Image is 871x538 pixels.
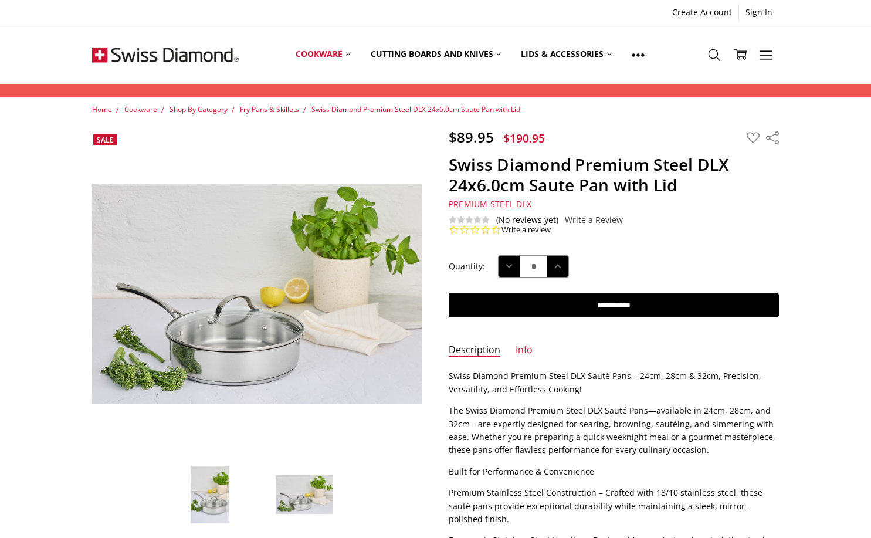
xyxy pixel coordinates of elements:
[449,127,494,147] span: $89.95
[449,198,531,209] span: Premium Steel DLX
[240,104,299,114] a: Fry Pans & Skillets
[170,104,228,114] a: Shop By Category
[449,465,779,478] p: Built for Performance & Convenience
[565,215,623,225] a: Write a Review
[449,154,779,195] h1: Swiss Diamond Premium Steel DLX 24x6.0cm Saute Pan with Lid
[511,28,621,80] a: Lids & Accessories
[124,104,157,114] a: Cookware
[92,25,239,84] img: Free Shipping On Every Order
[496,215,558,225] span: (No reviews yet)
[503,130,545,146] span: $190.95
[190,465,230,524] img: Swiss Diamond Premium Steel DLX 24x6.0cm Saute Pan with Lid
[275,475,334,515] img: Swiss Diamond Premium Steel DLX 24x6.0cm Saute Pan with Lid
[361,28,511,80] a: Cutting boards and knives
[501,225,551,235] a: Write a review
[449,344,500,357] a: Description
[449,486,779,526] p: Premium Stainless Steel Construction – Crafted with 18/10 stainless steel, these sauté pans provi...
[92,104,112,114] a: Home
[449,370,779,396] p: Swiss Diamond Premium Steel DLX Sauté Pans – 24cm, 28cm & 32cm, Precision, Versatility, and Effor...
[739,4,779,21] a: Sign In
[516,344,533,357] a: Info
[311,104,520,114] a: Swiss Diamond Premium Steel DLX 24x6.0cm Saute Pan with Lid
[666,4,738,21] a: Create Account
[622,28,655,81] a: Show All
[449,260,485,273] label: Quantity:
[449,404,779,457] p: The Swiss Diamond Premium Steel DLX Sauté Pans—available in 24cm, 28cm, and 32cm—are expertly des...
[97,135,114,145] span: Sale
[286,28,361,80] a: Cookware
